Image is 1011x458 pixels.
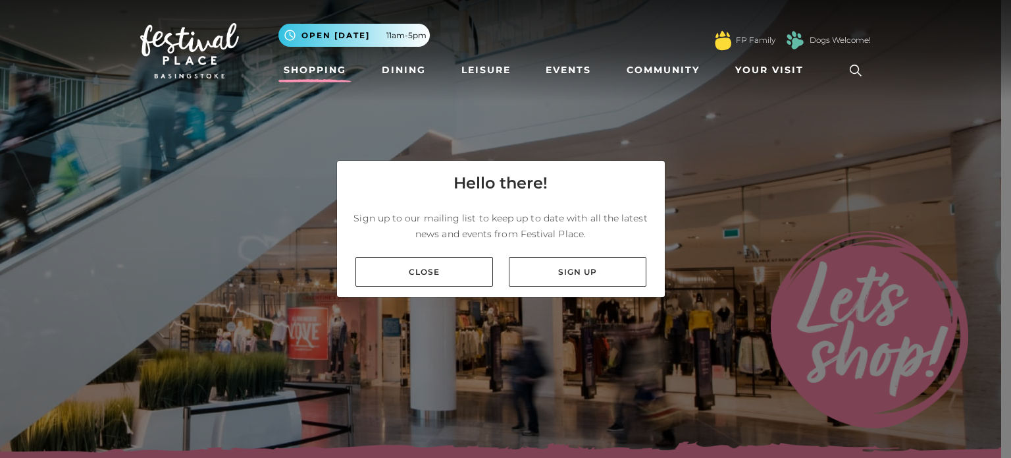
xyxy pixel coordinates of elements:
[621,58,705,82] a: Community
[355,257,493,287] a: Close
[810,34,871,46] a: Dogs Welcome!
[454,171,548,195] h4: Hello there!
[140,23,239,78] img: Festival Place Logo
[735,63,804,77] span: Your Visit
[376,58,431,82] a: Dining
[278,58,351,82] a: Shopping
[540,58,596,82] a: Events
[509,257,646,287] a: Sign up
[278,24,430,47] button: Open [DATE] 11am-5pm
[386,30,427,42] span: 11am-5pm
[348,210,654,242] p: Sign up to our mailing list to keep up to date with all the latest news and events from Festival ...
[456,58,516,82] a: Leisure
[736,34,775,46] a: FP Family
[730,58,816,82] a: Your Visit
[301,30,370,42] span: Open [DATE]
